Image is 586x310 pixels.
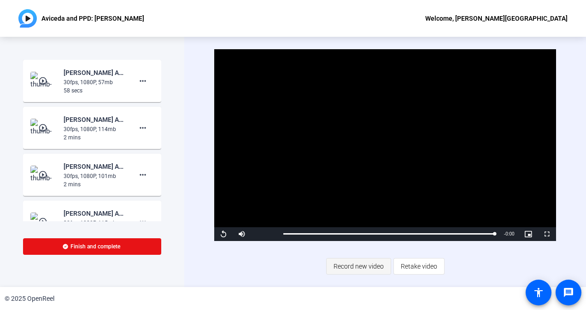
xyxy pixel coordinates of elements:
button: Record new video [326,258,391,275]
span: - [504,231,505,236]
mat-icon: more_horiz [137,169,148,180]
div: 30fps, 1080P, 114mb [64,125,125,133]
button: Finish and complete [23,238,161,255]
img: thumb-nail [30,72,58,90]
mat-icon: more_horiz [137,122,148,133]
img: thumb-nail [30,166,58,184]
span: Retake video [401,258,437,275]
div: 58 secs [64,86,125,95]
div: © 2025 OpenReel [5,294,54,304]
div: Video Player [214,49,556,241]
img: thumb-nail [30,212,58,231]
div: 30fps, 1080P, 101mb [64,172,125,180]
img: OpenReel logo [18,9,37,28]
div: Progress Bar [283,233,494,235]
div: [PERSON_NAME] Arena-Aviceda and PPD- [PERSON_NAME][GEOGRAPHIC_DATA]-Aviceda and PPD- [PERSON_NAME... [64,161,125,172]
div: 2 mins [64,180,125,189]
mat-icon: play_circle_outline [38,170,49,179]
button: Replay [214,227,233,241]
span: 0:00 [505,231,514,236]
div: 30fps, 1080P, 115mb [64,219,125,227]
div: 2 mins [64,133,125,142]
mat-icon: play_circle_outline [38,217,49,226]
p: Aviceda and PPD: [PERSON_NAME] [41,13,144,24]
span: Record new video [334,258,384,275]
mat-icon: play_circle_outline [38,76,49,86]
mat-icon: more_horiz [137,216,148,227]
div: [PERSON_NAME] Arena-Aviceda and PPD- [PERSON_NAME][GEOGRAPHIC_DATA]-Aviceda and PPD- [PERSON_NAME... [64,114,125,125]
div: Welcome, [PERSON_NAME][GEOGRAPHIC_DATA] [425,13,568,24]
div: [PERSON_NAME] Arena-Aviceda and PPD- [PERSON_NAME][GEOGRAPHIC_DATA]-Aviceda and PPD- [PERSON_NAME... [64,67,125,78]
div: 30fps, 1080P, 57mb [64,78,125,86]
button: Fullscreen [538,227,556,241]
span: Finish and complete [70,243,120,250]
div: [PERSON_NAME] Arena-Aviceda and PPD- [PERSON_NAME][GEOGRAPHIC_DATA]-Aviceda and PPD- [PERSON_NAME... [64,208,125,219]
button: Picture-in-Picture [519,227,538,241]
mat-icon: more_horiz [137,75,148,86]
img: thumb-nail [30,119,58,137]
iframe: Drift Widget Chat Controller [409,253,575,299]
mat-icon: play_circle_outline [38,123,49,132]
button: Retake video [393,258,445,275]
button: Mute [233,227,251,241]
